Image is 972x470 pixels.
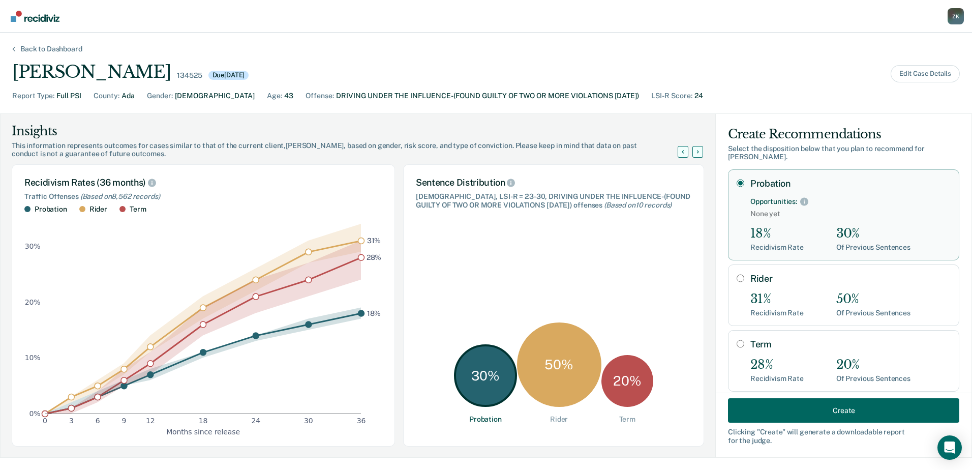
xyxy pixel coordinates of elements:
[750,309,804,317] div: Recidivism Rate
[29,409,41,418] text: 0%
[336,91,639,101] div: DRIVING UNDER THE INFLUENCE-(FOUND GUILTY OF TWO OR MORE VIOLATIONS [DATE])
[146,417,155,425] text: 12
[604,201,672,209] span: (Based on 10 records )
[12,91,54,101] div: Report Type :
[416,192,691,210] div: [DEMOGRAPHIC_DATA], LSI-R = 23-30, DRIVING UNDER THE INFLUENCE-(FOUND GUILTY OF TWO OR MORE VIOLA...
[367,237,382,317] g: text
[367,309,381,317] text: 18%
[836,292,910,307] div: 50%
[25,298,41,306] text: 20%
[836,243,910,252] div: Of Previous Sentences
[96,417,100,425] text: 6
[11,11,59,22] img: Recidiviz
[836,226,910,241] div: 30%
[454,344,517,407] div: 30 %
[750,273,951,284] label: Rider
[25,242,41,417] g: y-axis tick label
[24,177,382,188] div: Recidivism Rates (36 months)
[175,91,255,101] div: [DEMOGRAPHIC_DATA]
[43,417,366,425] g: x-axis tick label
[836,374,910,383] div: Of Previous Sentences
[177,71,202,80] div: 134525
[304,417,313,425] text: 30
[469,415,502,424] div: Probation
[94,91,119,101] div: County :
[750,210,951,218] span: None yet
[836,358,910,372] div: 20%
[550,415,568,424] div: Rider
[750,358,804,372] div: 28%
[166,427,240,435] text: Months since release
[122,417,127,425] text: 9
[601,355,653,407] div: 20 %
[306,91,334,101] div: Offense :
[43,417,47,425] text: 0
[251,417,260,425] text: 24
[750,292,804,307] div: 31%
[8,45,95,53] div: Back to Dashboard
[619,415,635,424] div: Term
[12,141,690,159] div: This information represents outcomes for cases similar to that of the current client, [PERSON_NAM...
[694,91,703,101] div: 24
[750,226,804,241] div: 18%
[357,417,366,425] text: 36
[367,253,382,261] text: 28%
[80,192,160,200] span: (Based on 8,562 records )
[56,91,81,101] div: Full PSI
[416,177,691,188] div: Sentence Distribution
[24,192,382,201] div: Traffic Offenses
[130,205,146,214] div: Term
[25,242,41,250] text: 30%
[267,91,282,101] div: Age :
[651,91,692,101] div: LSI-R Score :
[750,339,951,350] label: Term
[45,224,361,414] g: area
[147,91,173,101] div: Gender :
[750,197,797,206] div: Opportunities:
[948,8,964,24] button: Profile dropdown button
[948,8,964,24] div: Z K
[208,71,249,80] div: Due [DATE]
[69,417,74,425] text: 3
[750,374,804,383] div: Recidivism Rate
[750,243,804,252] div: Recidivism Rate
[25,354,41,362] text: 10%
[750,178,951,189] label: Probation
[728,126,959,142] div: Create Recommendations
[284,91,293,101] div: 43
[836,309,910,317] div: Of Previous Sentences
[12,123,690,139] div: Insights
[367,237,381,245] text: 31%
[937,435,962,460] div: Open Intercom Messenger
[42,238,364,417] g: dot
[35,205,67,214] div: Probation
[89,205,107,214] div: Rider
[891,65,960,82] button: Edit Case Details
[12,62,171,82] div: [PERSON_NAME]
[728,398,959,423] button: Create
[166,427,240,435] g: x-axis label
[517,322,601,407] div: 50 %
[121,91,135,101] div: Ada
[199,417,208,425] text: 18
[728,144,959,162] div: Select the disposition below that you plan to recommend for [PERSON_NAME] .
[728,428,959,445] div: Clicking " Create " will generate a downloadable report for the judge.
